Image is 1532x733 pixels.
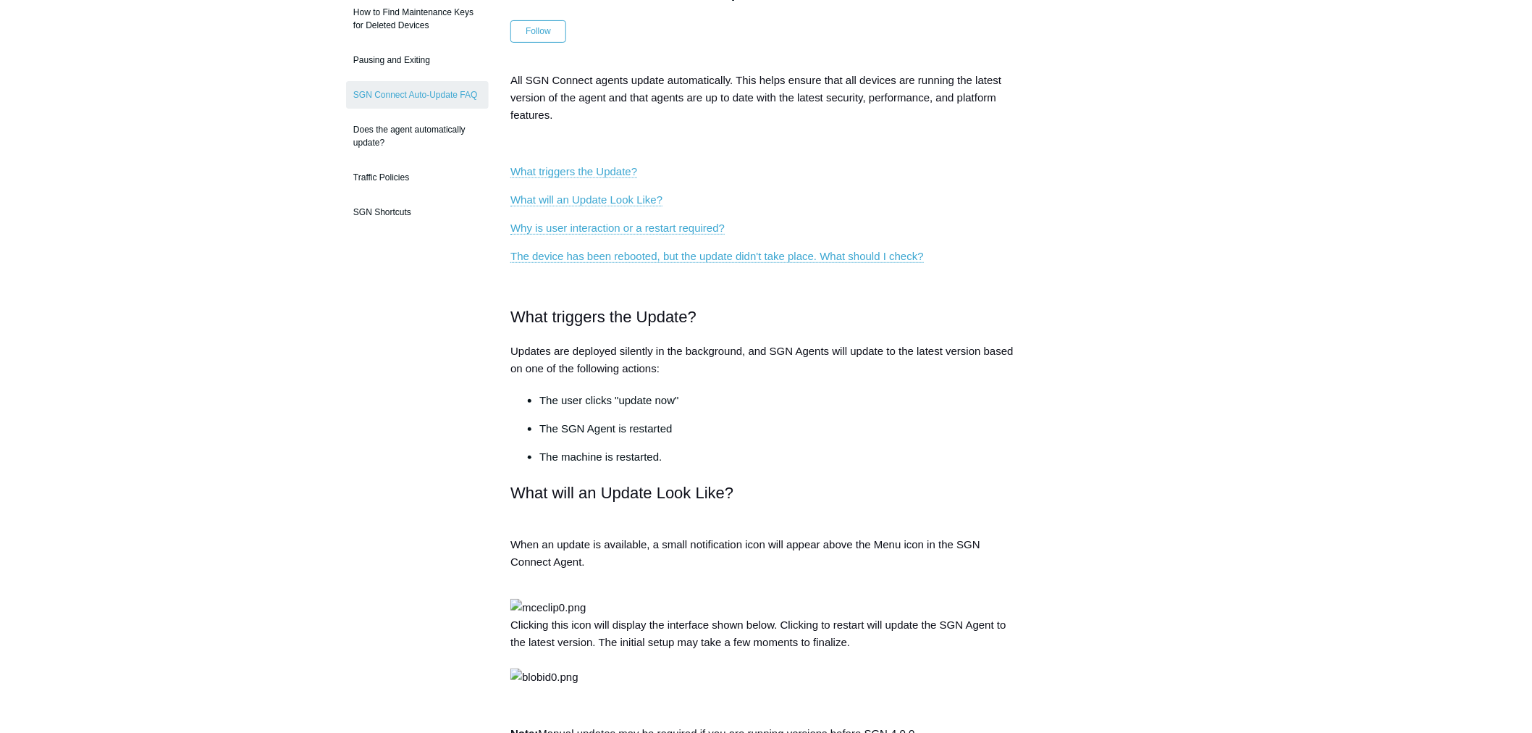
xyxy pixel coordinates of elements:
[510,250,924,263] a: The device has been rebooted, but the update didn't take place. What should I check?
[510,538,980,568] span: When an update is available, a small notification icon will appear above the Menu icon in the SGN...
[539,420,1022,437] p: The SGN Agent is restarted
[346,198,489,226] a: SGN Shortcuts
[510,193,662,206] a: What will an Update Look Like?
[539,392,1022,409] li: The user clicks "update now"
[539,448,1022,466] p: The machine is restarted.
[346,164,489,191] a: Traffic Policies
[346,81,489,109] a: SGN Connect Auto-Update FAQ
[510,484,733,502] span: What will an Update Look Like?
[510,345,1014,374] span: Updates are deployed silently in the background, and SGN Agents will update to the latest version...
[346,116,489,156] a: Does the agent automatically update?
[346,46,489,74] a: Pausing and Exiting
[510,74,1001,121] span: All SGN Connect agents update automatically. This helps ensure that all devices are running the l...
[510,308,696,326] span: What triggers the Update?
[510,165,637,178] a: What triggers the Update?
[510,20,566,42] button: Follow Article
[510,599,586,616] img: mceclip0.png
[510,601,1006,683] span: Clicking this icon will display the interface shown below. Clicking to restart will update the SG...
[510,222,725,235] a: Why is user interaction or a restart required?
[510,669,578,686] img: blobid0.png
